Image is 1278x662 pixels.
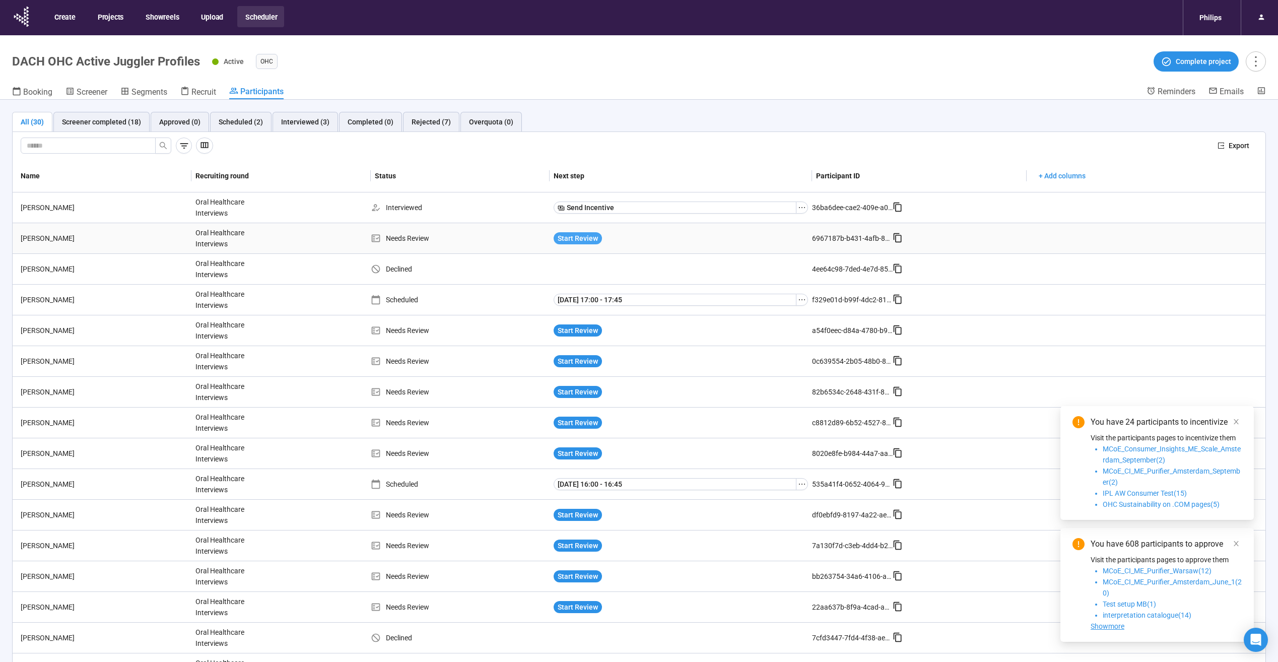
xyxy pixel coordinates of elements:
div: Needs Review [371,417,550,428]
button: Start Review [554,570,602,582]
span: MCoE_Consumer_Insights_ME_Scale_Amsterdam_September(2) [1103,445,1241,464]
button: Start Review [554,355,602,367]
th: Name [13,160,191,192]
a: Emails [1208,86,1244,98]
a: Booking [12,86,52,99]
div: All (30) [21,116,44,127]
span: Recruit [191,87,216,97]
div: Scheduled [371,479,550,490]
div: 535a41f4-0652-4064-9ac6-5542cbad0f94 [812,479,893,490]
button: Start Review [554,324,602,337]
div: Oral Healthcare Interviews [191,315,267,346]
div: Approved (0) [159,116,200,127]
button: Start Review [554,232,602,244]
div: Scheduled (2) [219,116,263,127]
span: Segments [131,87,167,97]
div: 7cfd3447-7fd4-4f38-ae3d-27adc887c207 [812,632,893,643]
span: Start Review [558,571,598,582]
div: a54f0eec-d84a-4780-b950-458845594574 [812,325,893,336]
div: Completed (0) [348,116,393,127]
div: [PERSON_NAME] [17,417,191,428]
span: close [1233,540,1240,547]
span: Start Review [558,386,598,398]
div: You have 608 participants to approve [1091,538,1242,550]
div: Oral Healthcare Interviews [191,377,267,407]
span: Participants [240,87,284,96]
div: c8812d89-6b52-4527-8cfc-eec25c71c00f [812,417,893,428]
div: [PERSON_NAME] [17,479,191,490]
th: Status [371,160,550,192]
a: Recruit [180,86,216,99]
button: [DATE] 16:00 - 16:45 [554,478,796,490]
div: [PERSON_NAME] [17,202,191,213]
button: ellipsis [796,294,808,306]
span: Booking [23,87,52,97]
span: Start Review [558,417,598,428]
span: ellipsis [798,480,806,488]
div: Open Intercom Messenger [1244,628,1268,652]
div: Rejected (7) [412,116,451,127]
button: Projects [90,6,130,27]
div: [PERSON_NAME] [17,325,191,336]
div: Needs Review [371,540,550,551]
div: Needs Review [371,571,550,582]
div: [PERSON_NAME] [17,356,191,367]
span: Showmore [1091,622,1124,630]
div: 6967187b-b431-4afb-8229-94c2a7792a26 [812,233,893,244]
div: Interviewed [371,202,550,213]
span: Export [1229,140,1249,151]
div: 8020e8fe-b984-44a7-aa38-f8b0857b6df2 [812,448,893,459]
div: Oral Healthcare Interviews [191,408,267,438]
div: Oral Healthcare Interviews [191,346,267,376]
div: Declined [371,263,550,275]
span: exclamation-circle [1072,416,1085,428]
span: Start Review [558,509,598,520]
span: Test setup MB(1) [1103,600,1156,608]
span: ellipsis [798,296,806,304]
div: Oral Healthcare Interviews [191,192,267,223]
div: bb263754-34a6-4106-a5bf-1aa9c4a8e262 [812,571,893,582]
div: Needs Review [371,448,550,459]
div: Needs Review [371,602,550,613]
div: f329e01d-b99f-4dc2-81b0-7ce34f04f122 [812,294,893,305]
button: Create [46,6,83,27]
p: Visit the participants pages to approve them [1091,554,1242,565]
div: Needs Review [371,325,550,336]
div: Interviewed (3) [281,116,329,127]
span: Start Review [558,356,598,367]
button: ellipsis [796,202,808,214]
div: Oral Healthcare Interviews [191,531,267,561]
div: 82b6534c-2648-431f-827a-9211c91f7695 [812,386,893,398]
span: close [1233,418,1240,425]
div: Needs Review [371,386,550,398]
span: MCoE_CI_ME_Purifier_Warsaw(12) [1103,567,1212,575]
button: Start Review [554,447,602,459]
button: Complete project [1154,51,1239,72]
th: Recruiting round [191,160,370,192]
div: Oral Healthcare Interviews [191,592,267,622]
span: export [1218,142,1225,149]
div: [PERSON_NAME] [17,294,191,305]
span: Start Review [558,602,598,613]
div: [PERSON_NAME] [17,448,191,459]
div: Screener completed (18) [62,116,141,127]
div: Oral Healthcare Interviews [191,223,267,253]
div: 4ee64c98-7ded-4e7d-851d-410cb6a3fdd3 [812,263,893,275]
div: Scheduled [371,294,550,305]
button: Start Review [554,417,602,429]
div: Declined [371,632,550,643]
button: exportExport [1209,138,1257,154]
button: Scheduler [237,6,284,27]
span: Send Incentive [567,202,614,213]
div: [PERSON_NAME] [17,263,191,275]
div: [PERSON_NAME] [17,602,191,613]
button: Start Review [554,540,602,552]
span: OHC Sustainability on .COM pages(5) [1103,500,1220,508]
a: Participants [229,86,284,99]
div: Needs Review [371,233,550,244]
div: 36ba6dee-cae2-409e-a0ea-3c1afd4ce450 [812,202,893,213]
div: 7a130f7d-c3eb-4dd4-b2a8-66c771abb6a6 [812,540,893,551]
span: Start Review [558,448,598,459]
div: df0ebfd9-8197-4a22-aede-635c69a3c4cd [812,509,893,520]
button: Start Review [554,601,602,613]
